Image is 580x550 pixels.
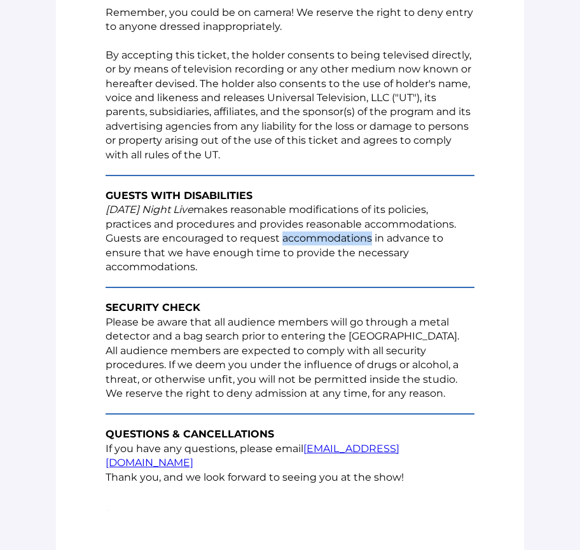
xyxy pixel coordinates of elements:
[106,6,474,34] p: Remember, you could be on camera! We reserve the right to deny entry to anyone dressed inappropri...
[106,344,474,401] p: All audience members are expected to comply with all security procedures. If we deem you under th...
[106,203,193,216] em: [DATE] Night Live
[106,428,274,440] strong: QUESTIONS & CANCELLATIONS
[106,203,474,274] p: makes reasonable modifications of its policies, practices and procedures and provides reasonable ...
[106,287,474,288] table: divider
[106,442,474,485] p: If you have any questions, please email Thank you, and we look forward to seeing you at the show!
[106,315,474,344] p: Please be aware that all audience members will go through a metal detector and a bag search prior...
[106,301,200,313] strong: SECURITY CHECK
[106,175,474,176] table: divider
[106,413,474,415] table: divider
[106,189,252,202] strong: GUESTS WITH DISABILITIES
[106,48,474,162] p: By accepting this ticket, the holder consents to being televised directly, or by means of televis...
[106,498,109,514] span: .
